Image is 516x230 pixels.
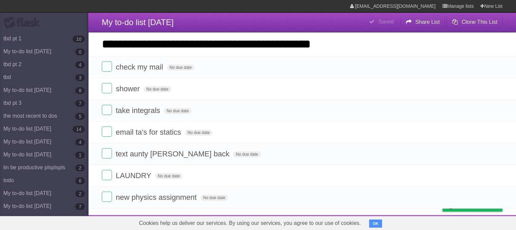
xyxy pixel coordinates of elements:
b: 0 [75,49,85,55]
b: 5 [75,113,85,120]
b: 2 [75,165,85,171]
b: 6 [75,177,85,184]
b: Share List [415,19,440,25]
span: Cookies help us deliver our services. By using our services, you agree to our use of cookies. [132,216,368,230]
label: Done [102,170,112,180]
b: 4 [75,139,85,146]
span: No due date [155,173,183,179]
span: My to-do list [DATE] [102,18,174,27]
span: text aunty [PERSON_NAME] back [116,150,231,158]
b: 8 [75,87,85,94]
span: shower [116,84,141,93]
b: 14 [73,126,85,133]
button: OK [369,219,382,228]
span: check my mail [116,63,165,71]
b: Clone This List [461,19,497,25]
b: 7 [75,100,85,107]
span: No due date [167,64,194,71]
b: 7 [75,203,85,210]
span: LAUNDRY [116,171,153,180]
button: Share List [400,16,445,28]
label: Done [102,192,112,202]
span: No due date [164,108,191,114]
span: No due date [200,195,228,201]
div: Flask [3,17,44,29]
b: Saved [378,19,394,24]
b: 3 [75,74,85,81]
button: Clone This List [446,16,502,28]
b: 1 [75,152,85,158]
label: Done [102,127,112,137]
span: take integrals [116,106,162,115]
span: No due date [185,130,212,136]
span: email ta's for statics [116,128,183,136]
span: Buy me a coffee [457,199,499,211]
label: Done [102,148,112,158]
label: Done [102,83,112,93]
label: Done [102,61,112,72]
span: No due date [144,86,171,92]
b: 4 [75,61,85,68]
label: Done [102,105,112,115]
b: 2 [75,190,85,197]
span: No due date [233,151,261,157]
span: new physics assignment [116,193,198,202]
b: 10 [73,36,85,42]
